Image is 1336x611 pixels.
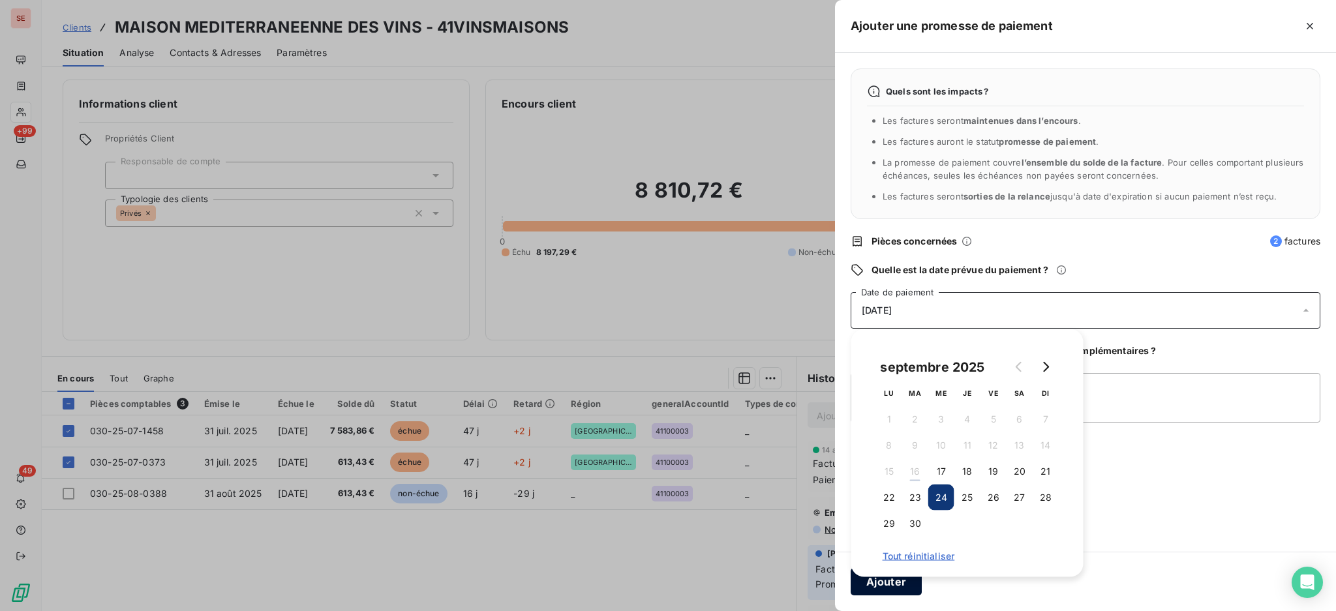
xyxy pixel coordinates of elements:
[883,157,1304,181] span: La promesse de paiement couvre . Pour celles comportant plusieurs échéances, seules les échéances...
[883,191,1277,201] span: Les factures seront jusqu'à date d'expiration si aucun paiement n’est reçu.
[980,406,1007,432] button: 5
[1270,235,1282,247] span: 2
[876,357,990,378] div: septembre 2025
[980,484,1007,511] button: 26
[876,406,902,432] button: 1
[980,380,1007,406] th: vendredi
[980,458,1007,484] button: 19
[883,551,1052,561] span: Tout réinitialiser
[954,458,980,484] button: 18
[928,406,954,432] button: 3
[1022,157,1162,168] span: l’ensemble du solde de la facture
[883,115,1081,126] span: Les factures seront .
[1270,235,1320,248] span: factures
[902,484,928,511] button: 23
[928,458,954,484] button: 17
[954,380,980,406] th: jeudi
[1033,432,1059,458] button: 14
[999,136,1096,147] span: promesse de paiement
[1033,406,1059,432] button: 7
[954,484,980,511] button: 25
[851,17,1053,35] h5: Ajouter une promesse de paiement
[851,568,922,595] button: Ajouter
[876,432,902,458] button: 8
[964,115,1078,126] span: maintenues dans l’encours
[886,86,989,97] span: Quels sont les impacts ?
[876,511,902,537] button: 29
[1007,406,1033,432] button: 6
[954,406,980,432] button: 4
[928,380,954,406] th: mercredi
[876,484,902,511] button: 22
[1033,354,1059,380] button: Go to next month
[928,432,954,458] button: 10
[1033,458,1059,484] button: 21
[980,432,1007,458] button: 12
[862,305,892,316] span: [DATE]
[902,380,928,406] th: mardi
[876,458,902,484] button: 15
[851,373,1320,423] textarea: TDB - Virt reçu le 15/09
[1007,432,1033,458] button: 13
[1007,380,1033,406] th: samedi
[1033,380,1059,406] th: dimanche
[1033,484,1059,511] button: 28
[902,511,928,537] button: 30
[1007,484,1033,511] button: 27
[902,406,928,432] button: 2
[1007,354,1033,380] button: Go to previous month
[902,458,928,484] button: 16
[954,432,980,458] button: 11
[928,484,954,511] button: 24
[1292,567,1323,598] div: Open Intercom Messenger
[876,380,902,406] th: lundi
[883,136,1099,147] span: Les factures auront le statut .
[872,235,958,248] span: Pièces concernées
[902,432,928,458] button: 9
[872,263,1048,276] span: Quelle est la date prévue du paiement ?
[1007,458,1033,484] button: 20
[964,191,1050,201] span: sorties de la relance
